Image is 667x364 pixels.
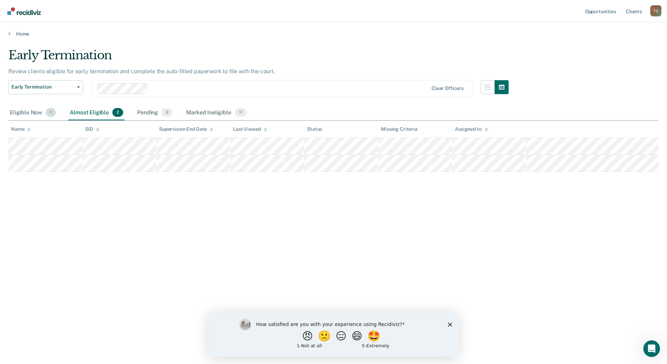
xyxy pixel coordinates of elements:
div: T C [650,5,661,16]
span: 1 [46,108,56,117]
iframe: Survey by Kim from Recidiviz [209,312,458,357]
span: Early Termination [12,84,74,90]
div: Name [11,126,31,132]
div: Missing Criteria [381,126,418,132]
div: Clear officers [432,85,464,91]
iframe: Intercom live chat [643,340,660,357]
div: Last Viewed [233,126,267,132]
div: Marked Ineligible11 [185,105,248,121]
img: Recidiviz [7,7,41,15]
span: 11 [235,108,247,117]
div: Eligible Now1 [8,105,57,121]
p: Review clients eligible for early termination and complete the auto-filled paperwork to file with... [8,68,275,75]
span: 0 [162,108,172,117]
div: Supervision End Date [159,126,213,132]
div: Pending0 [136,105,174,121]
div: Early Termination [8,48,509,68]
span: 2 [112,108,123,117]
div: Almost Eligible2 [68,105,125,121]
div: Status [307,126,322,132]
button: Early Termination [8,80,83,94]
a: Home [8,31,659,37]
button: Profile dropdown button [650,5,661,16]
div: SID [85,126,99,132]
div: Assigned to [455,126,488,132]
